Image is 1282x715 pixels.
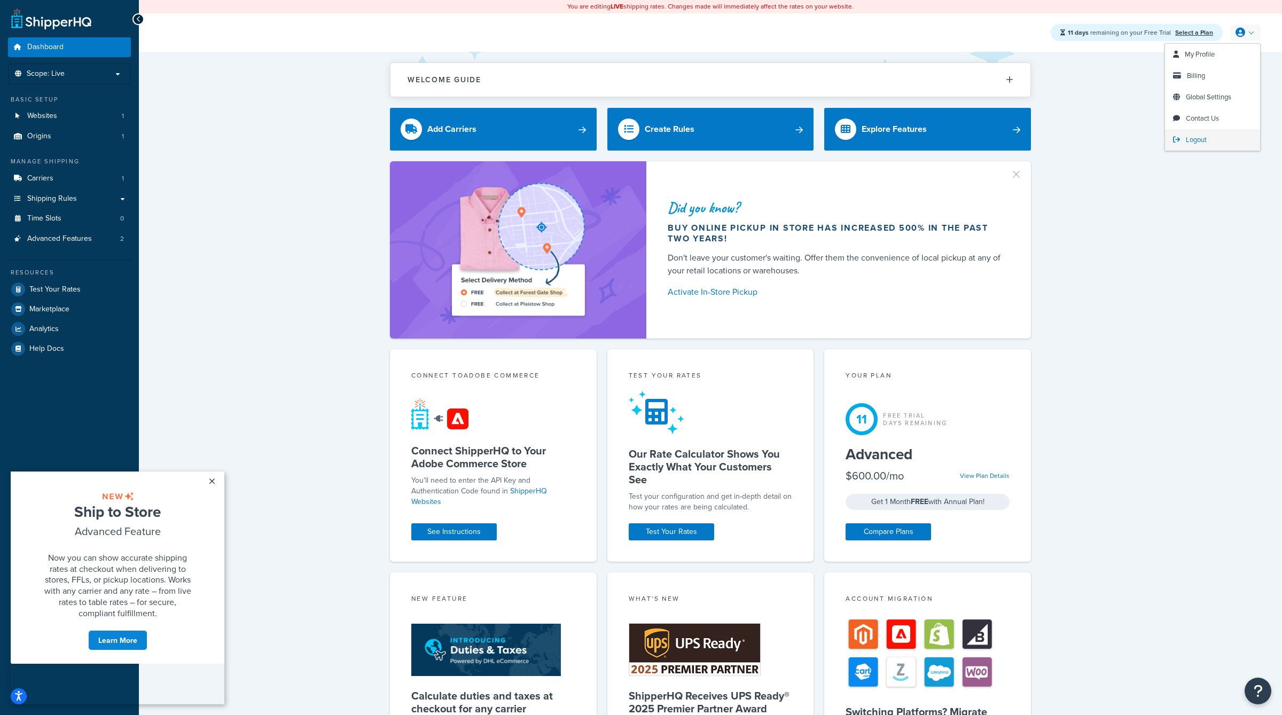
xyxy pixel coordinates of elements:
[8,95,131,104] div: Basic Setup
[122,174,124,183] span: 1
[629,523,714,540] a: Test Your Rates
[8,300,131,319] a: Marketplace
[846,594,1010,606] div: Account Migration
[8,229,131,249] li: Advanced Features
[1165,129,1260,151] a: Logout
[27,174,53,183] span: Carriers
[1186,135,1207,145] span: Logout
[1165,108,1260,129] a: Contact Us
[846,403,878,435] div: 11
[411,444,575,470] h5: Connect ShipperHQ to Your Adobe Commerce Store
[8,106,131,126] a: Websites1
[34,80,181,147] span: Now you can show accurate shipping rates at checkout when delivering to stores, FFLs, or pickup l...
[8,339,131,358] li: Help Docs
[427,122,476,137] div: Add Carriers
[668,200,1005,215] div: Did you know?
[607,108,814,151] a: Create Rules
[629,594,793,606] div: What's New
[1187,70,1205,81] span: Billing
[611,2,623,11] b: LIVE
[1068,28,1172,37] span: remaining on your Free Trial
[29,344,64,353] span: Help Docs
[29,325,59,334] span: Analytics
[1165,44,1260,65] a: My Profile
[120,214,124,223] span: 0
[846,371,1010,383] div: Your Plan
[629,371,793,383] div: Test your rates
[883,412,947,427] div: Free Trial Days Remaining
[8,209,131,229] li: Time Slots
[846,523,931,540] a: Compare Plans
[408,76,481,84] h2: Welcome Guide
[1186,92,1231,102] span: Global Settings
[629,491,793,513] div: Test your configuration and get in-depth detail on how your rates are being calculated.
[27,214,61,223] span: Time Slots
[411,475,575,507] p: You'll need to enter the API Key and Authentication Code found in
[1185,49,1215,59] span: My Profile
[122,132,124,141] span: 1
[8,169,131,188] li: Carriers
[390,63,1030,97] button: Welcome Guide
[27,132,51,141] span: Origins
[911,496,928,507] strong: FREE
[29,305,69,314] span: Marketplace
[27,69,65,78] span: Scope: Live
[122,112,124,121] span: 1
[668,252,1005,277] div: Don't leave your customer's waiting. Offer them the convenience of local pickup at any of your re...
[1245,678,1271,704] button: Open Resource Center
[862,122,927,137] div: Explore Features
[64,29,150,51] span: Ship to Store
[8,189,131,209] a: Shipping Rules
[411,523,497,540] a: See Instructions
[411,371,575,383] div: Connect to Adobe Commerce
[846,494,1010,510] div: Get 1 Month with Annual Plan!
[960,471,1010,481] a: View Plan Details
[824,108,1031,151] a: Explore Features
[411,689,575,715] h5: Calculate duties and taxes at checkout for any carrier
[29,285,81,294] span: Test Your Rates
[8,127,131,146] li: Origins
[27,234,92,243] span: Advanced Features
[629,447,793,486] h5: Our Rate Calculator Shows You Exactly What Your Customers See
[64,52,150,67] span: Advanced Feature
[411,594,575,606] div: New Feature
[77,159,137,179] a: Learn More
[390,108,597,151] a: Add Carriers
[120,234,124,243] span: 2
[1068,28,1089,37] strong: 11 days
[27,194,77,203] span: Shipping Rules
[27,43,64,52] span: Dashboard
[8,37,131,57] a: Dashboard
[8,268,131,277] div: Resources
[668,285,1005,300] a: Activate In-Store Pickup
[668,223,1005,244] div: Buy online pickup in store has increased 500% in the past two years!
[1165,65,1260,87] a: Billing
[645,122,694,137] div: Create Rules
[629,689,793,715] h5: ShipperHQ Receives UPS Ready® 2025 Premier Partner Award
[846,468,904,483] div: $600.00/mo
[8,280,131,299] a: Test Your Rates
[8,319,131,339] a: Analytics
[421,177,615,323] img: ad-shirt-map-b0359fc47e01cab431d101c4b569394f6a03f54285957d908178d52f29eb9668.png
[8,106,131,126] li: Websites
[27,112,57,121] span: Websites
[8,209,131,229] a: Time Slots0
[411,398,468,431] img: connect-shq-adobe-329fadf0.svg
[8,169,131,188] a: Carriers1
[8,127,131,146] a: Origins1
[1186,113,1219,123] span: Contact Us
[846,446,1010,463] h5: Advanced
[411,485,547,507] a: ShipperHQ Websites
[1165,87,1260,108] a: Global Settings
[1175,28,1213,37] a: Select a Plan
